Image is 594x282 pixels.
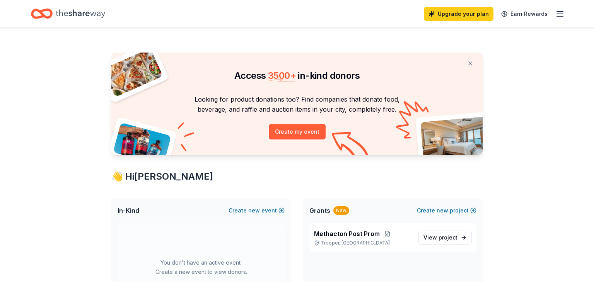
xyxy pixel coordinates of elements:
[333,206,349,215] div: New
[248,206,260,215] span: new
[497,7,552,21] a: Earn Rewards
[417,206,476,215] button: Createnewproject
[269,124,326,139] button: Create my event
[268,70,296,81] span: 3500 +
[121,94,473,115] p: Looking for product donations too? Find companies that donate food, beverage, and raffle and auct...
[31,5,105,23] a: Home
[103,48,163,97] img: Pizza
[437,206,448,215] span: new
[418,231,472,245] a: View project
[314,240,412,246] p: Trooper, [GEOGRAPHIC_DATA]
[332,132,370,161] img: Curvy arrow
[314,229,380,238] span: Methacton Post Prom
[423,233,457,242] span: View
[234,70,360,81] span: Access in-kind donors
[229,206,285,215] button: Createnewevent
[439,234,457,241] span: project
[118,206,139,215] span: In-Kind
[111,170,483,183] div: 👋 Hi [PERSON_NAME]
[424,7,493,21] a: Upgrade your plan
[309,206,330,215] span: Grants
